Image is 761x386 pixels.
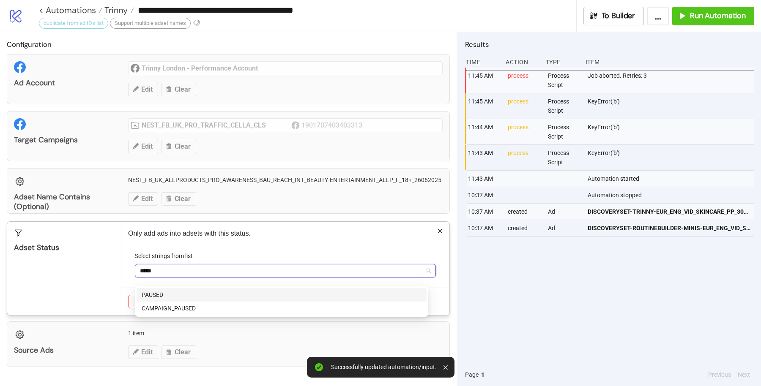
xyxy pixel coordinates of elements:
div: Support multiple adset names [110,18,191,29]
span: close [437,228,443,234]
span: DISCOVERYSET-TRINNY-EUR_ENG_VID_SKINCARE_PP_30012025_CC_SC7_USP9_TL_ [588,207,750,216]
button: Previous [706,370,734,379]
div: process [507,119,541,144]
input: Select strings from list [140,266,154,276]
a: < Automations [39,6,102,14]
div: Successfully updated automation/input. [331,364,437,371]
button: 1 [479,370,487,379]
div: duplicate from ad IDs list [39,18,108,29]
button: Cancel [128,295,159,308]
div: Job aborted. Retries: 3 [587,68,756,93]
div: KeyError('b') [587,145,756,170]
span: Run Automation [690,11,746,21]
div: 10:37 AM [467,187,501,203]
button: ... [647,7,669,25]
div: process [507,68,541,93]
div: Ad [547,204,581,220]
button: Next [735,370,753,379]
div: CAMPAIGN_PAUSED [142,304,422,313]
div: Type [545,54,579,70]
div: KeyError('b') [587,93,756,119]
div: Item [585,54,754,70]
span: DISCOVERYSET-ROUTINEBUILDER-MINIS-EUR_ENG_VID_SKINCARE_PP_24012025_CC_None_None_TL_ [588,223,750,233]
div: KeyError('b') [587,119,756,144]
div: 11:43 AM [467,145,501,170]
div: Automation stopped [587,187,756,203]
div: CAMPAIGN_PAUSED [137,302,427,315]
a: DISCOVERYSET-ROUTINEBUILDER-MINIS-EUR_ENG_VID_SKINCARE_PP_24012025_CC_None_None_TL_ [588,220,750,236]
p: Only add ads into adsets with this status. [128,228,443,239]
div: Automation started [587,171,756,187]
div: created [507,220,541,236]
div: process [507,145,541,170]
h2: Configuration [7,39,450,50]
div: Process Script [547,119,581,144]
span: To Builder [602,11,635,21]
div: 11:45 AM [467,68,501,93]
div: created [507,204,541,220]
button: To Builder [583,7,644,25]
div: Process Script [547,93,581,119]
div: 11:43 AM [467,171,501,187]
label: Select strings from list [135,251,198,261]
div: Process Script [547,68,581,93]
div: process [507,93,541,119]
div: Action [505,54,539,70]
div: 11:45 AM [467,93,501,119]
a: Trinny [102,6,134,14]
span: Page [465,370,479,379]
h2: Results [465,39,754,50]
span: Trinny [102,5,128,16]
div: 11:44 AM [467,119,501,144]
button: Run Automation [672,7,754,25]
div: PAUSED [137,288,427,302]
div: 10:37 AM [467,220,501,236]
div: Process Script [547,145,581,170]
div: Time [465,54,499,70]
div: Ad [547,220,581,236]
div: 10:37 AM [467,204,501,220]
div: Adset Status [14,243,114,253]
a: DISCOVERYSET-TRINNY-EUR_ENG_VID_SKINCARE_PP_30012025_CC_SC7_USP9_TL_ [588,204,750,220]
div: PAUSED [142,290,422,299]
